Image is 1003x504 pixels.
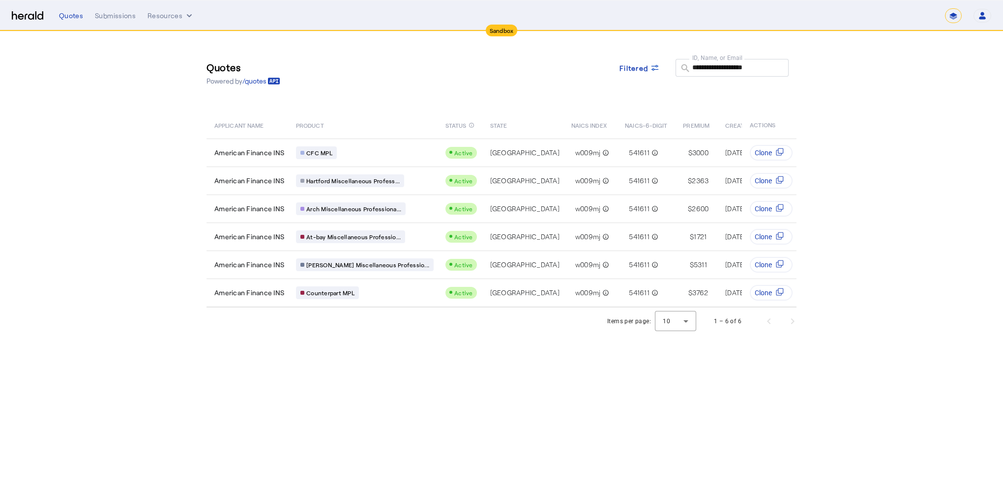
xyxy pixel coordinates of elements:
p: Powered by [206,76,280,86]
span: [DATE] 1:38 PM [725,288,771,297]
th: ACTIONS [742,111,797,139]
span: 541611 [629,260,649,270]
span: [GEOGRAPHIC_DATA] [490,176,560,186]
span: 541611 [629,204,649,214]
span: Clone [755,288,772,298]
mat-icon: info_outline [600,288,609,298]
span: American Finance INS [214,232,284,242]
mat-icon: info_outline [600,204,609,214]
button: Clone [750,257,793,273]
span: American Finance INS [214,288,284,298]
span: APPLICANT NAME [214,120,264,130]
span: 2363 [692,176,708,186]
span: [GEOGRAPHIC_DATA] [490,288,560,298]
mat-icon: info_outline [469,120,474,131]
span: Clone [755,232,772,242]
span: [DATE] 1:38 PM [725,204,771,213]
span: 541611 [629,232,649,242]
span: [DATE] 1:38 PM [725,176,771,185]
img: Herald Logo [12,11,43,21]
span: At-bay Miscellaneous Professio... [306,233,401,241]
span: 541611 [629,148,649,158]
span: Arch Miscellaneous Professiona... [306,205,401,213]
span: Clone [755,204,772,214]
mat-icon: info_outline [600,176,609,186]
div: Quotes [59,11,83,21]
span: American Finance INS [214,260,284,270]
table: Table view of all quotes submitted by your platform [206,111,971,308]
span: NAICS-6-DIGIT [625,120,667,130]
button: Filtered [612,59,668,77]
span: [DATE] 1:38 PM [725,232,771,241]
span: [PERSON_NAME] Miscellaneous Professio... [306,261,429,269]
span: w009mj [575,288,601,298]
mat-icon: info_outline [649,232,658,242]
div: Items per page: [607,316,651,326]
span: Counterpart MPL [306,289,354,297]
mat-icon: info_outline [600,260,609,270]
span: Clone [755,176,772,186]
span: [GEOGRAPHIC_DATA] [490,232,560,242]
span: Active [454,205,473,212]
mat-label: ID, Name, or Email [692,54,743,61]
span: 3000 [692,148,708,158]
span: PREMIUM [683,120,709,130]
mat-icon: info_outline [649,176,658,186]
mat-icon: info_outline [649,260,658,270]
mat-icon: info_outline [600,232,609,242]
span: Clone [755,260,772,270]
span: $ [690,232,694,242]
span: 1721 [694,232,707,242]
span: Active [454,289,473,296]
span: 2600 [692,204,708,214]
span: Hartford Miscellaneous Profess... [306,177,400,185]
mat-icon: info_outline [649,148,658,158]
span: 541611 [629,176,649,186]
span: Filtered [619,63,648,73]
h3: Quotes [206,60,280,74]
button: Clone [750,229,793,245]
span: CREATED [725,120,752,130]
span: NAICS INDEX [571,120,607,130]
span: STATE [490,120,507,130]
button: Resources dropdown menu [147,11,194,21]
a: /quotes [242,76,280,86]
button: Clone [750,173,793,189]
span: 541611 [629,288,649,298]
div: Submissions [95,11,136,21]
span: Active [454,261,473,268]
span: [DATE] 1:38 PM [725,148,771,157]
span: $ [688,176,692,186]
span: $ [690,260,694,270]
span: $ [688,288,692,298]
span: Active [454,149,473,156]
span: American Finance INS [214,176,284,186]
span: CFC MPL [306,149,332,157]
span: STATUS [445,120,467,130]
span: Clone [755,148,772,158]
span: $ [688,204,692,214]
span: 3762 [692,288,708,298]
span: Active [454,233,473,240]
span: [GEOGRAPHIC_DATA] [490,204,560,214]
span: w009mj [575,232,601,242]
span: 5311 [694,260,707,270]
mat-icon: search [676,63,692,75]
span: w009mj [575,204,601,214]
span: [GEOGRAPHIC_DATA] [490,260,560,270]
mat-icon: info_outline [649,288,658,298]
span: Active [454,177,473,184]
span: American Finance INS [214,204,284,214]
span: PRODUCT [296,120,324,130]
span: $ [688,148,692,158]
span: American Finance INS [214,148,284,158]
div: 1 – 6 of 6 [714,316,741,326]
mat-icon: info_outline [600,148,609,158]
mat-icon: info_outline [649,204,658,214]
span: w009mj [575,148,601,158]
button: Clone [750,145,793,161]
span: w009mj [575,176,601,186]
span: [GEOGRAPHIC_DATA] [490,148,560,158]
button: Clone [750,201,793,217]
span: w009mj [575,260,601,270]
